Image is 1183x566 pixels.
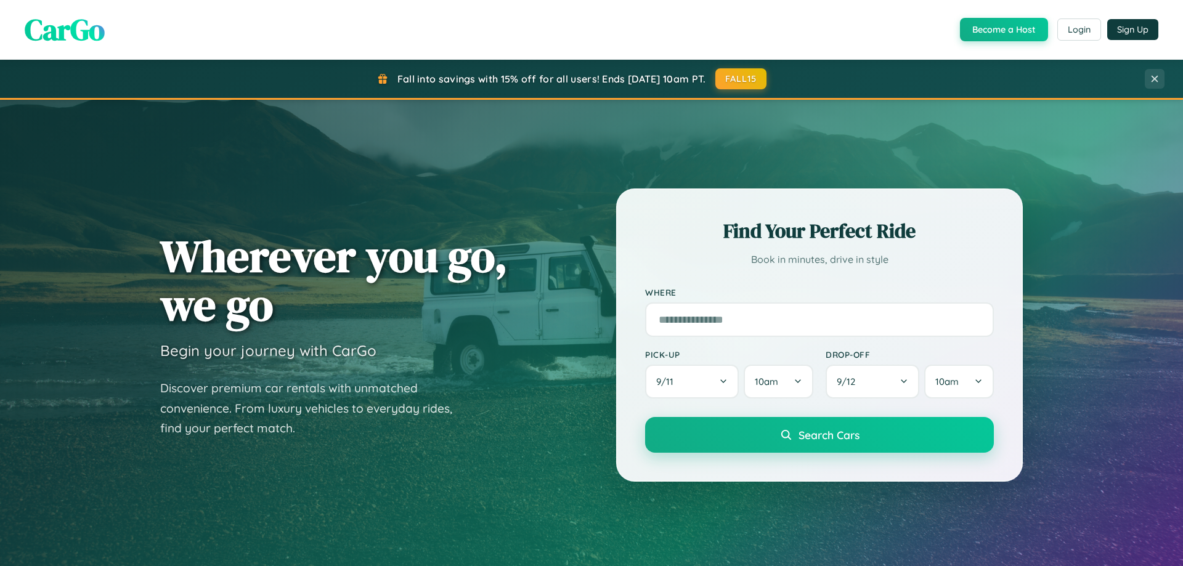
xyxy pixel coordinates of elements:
[645,251,994,269] p: Book in minutes, drive in style
[837,376,861,387] span: 9 / 12
[656,376,680,387] span: 9 / 11
[924,365,994,398] button: 10am
[645,417,994,453] button: Search Cars
[645,349,813,360] label: Pick-up
[645,217,994,245] h2: Find Your Perfect Ride
[160,232,508,329] h1: Wherever you go, we go
[397,73,706,85] span: Fall into savings with 15% off for all users! Ends [DATE] 10am PT.
[826,349,994,360] label: Drop-off
[25,9,105,50] span: CarGo
[826,365,919,398] button: 9/12
[799,428,860,442] span: Search Cars
[960,18,1048,41] button: Become a Host
[715,68,767,89] button: FALL15
[1057,18,1101,41] button: Login
[744,365,813,398] button: 10am
[1107,19,1158,40] button: Sign Up
[935,376,959,387] span: 10am
[645,287,994,297] label: Where
[160,378,468,439] p: Discover premium car rentals with unmatched convenience. From luxury vehicles to everyday rides, ...
[755,376,778,387] span: 10am
[645,365,739,398] button: 9/11
[160,341,376,360] h3: Begin your journey with CarGo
